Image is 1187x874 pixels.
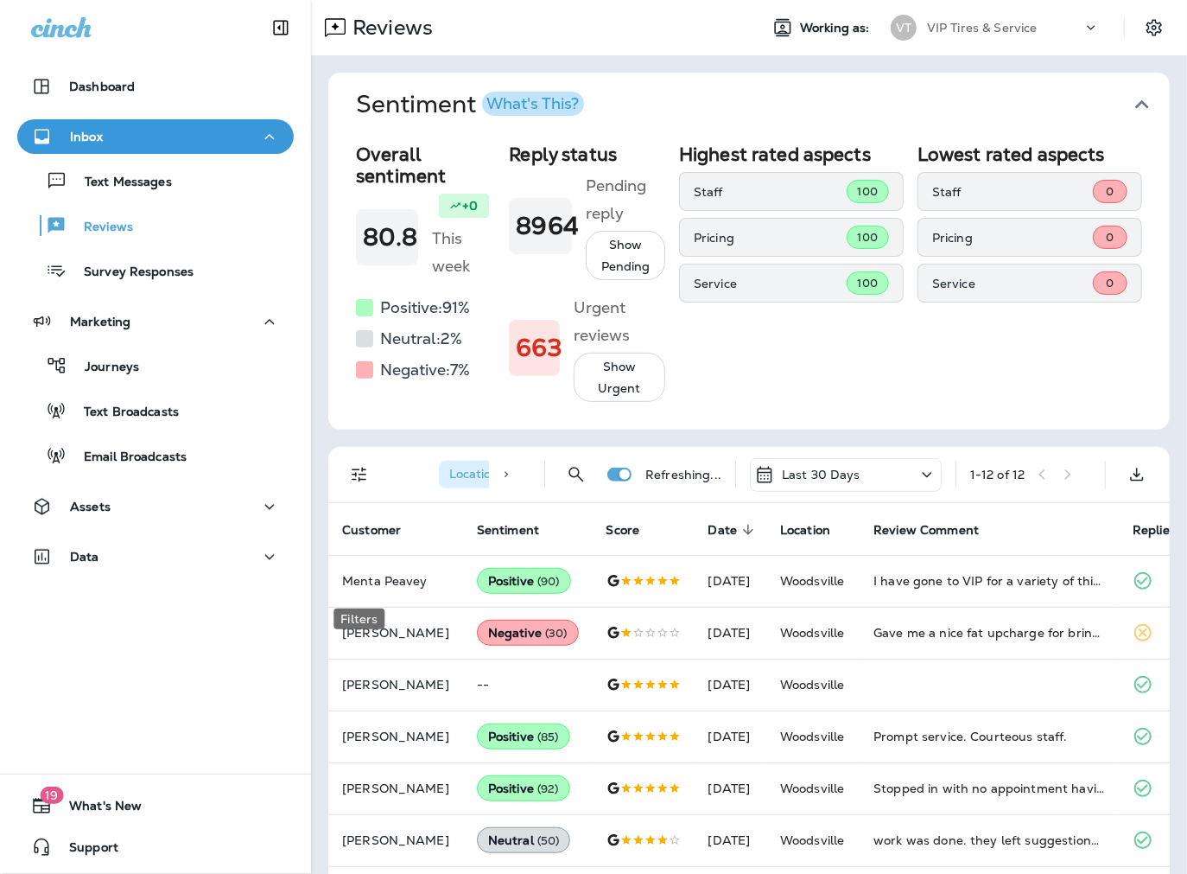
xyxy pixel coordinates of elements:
[873,780,1105,797] div: Stopped in with no appointment having trouble with my truck wheel. They took me right in and foun...
[342,626,449,640] p: [PERSON_NAME]
[873,522,1001,538] span: Review Comment
[679,144,904,165] h2: Highest rated aspects
[858,276,878,290] span: 100
[17,207,294,244] button: Reviews
[574,294,665,349] h5: Urgent reviews
[486,96,579,112] div: What's This?
[708,522,760,538] span: Date
[970,468,1025,482] div: 1 - 12 of 12
[17,304,294,339] button: Marketing
[873,832,1105,849] div: work was done. they left suggestions in things that was needed. only did what was asked or requested
[586,172,665,227] h5: Pending reply
[70,550,99,564] p: Data
[462,197,478,214] p: +0
[342,781,449,795] p: [PERSON_NAME]
[780,833,844,848] span: Woodsville
[537,730,559,744] span: ( 85 )
[17,788,294,823] button: 19What's New
[516,334,553,362] h1: 663
[67,450,187,466] p: Email Broadcasts
[70,130,103,144] p: Inbox
[927,21,1038,35] p: VIP Tires & Service
[1106,230,1114,245] span: 0
[873,523,979,538] span: Review Comment
[694,185,847,199] p: Staff
[873,728,1105,745] div: Prompt service. Courteous staff.
[477,724,570,750] div: Positive
[463,659,593,711] td: --
[780,625,844,641] span: Woodsville
[342,457,377,492] button: Filters
[516,212,564,240] h1: 8964
[537,781,559,796] span: ( 92 )
[67,405,179,421] p: Text Broadcasts
[346,15,433,41] p: Reviews
[1120,457,1154,492] button: Export as CSV
[52,799,142,820] span: What's New
[70,315,130,329] p: Marketing
[559,457,593,492] button: Search Reviews
[645,468,721,482] p: Refreshing...
[1133,523,1177,538] span: Replied
[695,762,767,814] td: [DATE]
[695,814,767,866] td: [DATE]
[780,522,853,538] span: Location
[342,73,1184,137] button: SentimentWhat's This?
[356,90,584,119] h1: Sentiment
[932,277,1093,290] p: Service
[17,348,294,384] button: Journeys
[17,539,294,574] button: Data
[694,231,847,245] p: Pricing
[52,840,118,861] span: Support
[873,624,1105,641] div: Gave me a nice fat upcharge for bringing my own new tires to change. Even tho I've bought so many...
[40,787,63,804] span: 19
[342,522,423,538] span: Customer
[477,775,570,801] div: Positive
[858,230,878,245] span: 100
[782,468,860,482] p: Last 30 Days
[342,833,449,847] p: [PERSON_NAME]
[1106,184,1114,199] span: 0
[67,220,133,236] p: Reviews
[606,522,663,538] span: Score
[342,730,449,743] p: [PERSON_NAME]
[67,175,172,191] p: Text Messages
[477,522,562,538] span: Sentiment
[363,223,411,252] h1: 80.8
[380,325,462,353] h5: Neutral: 2 %
[780,573,844,589] span: Woodsville
[694,277,847,290] p: Service
[380,294,470,322] h5: Positive: 91 %
[800,21,873,35] span: Working as:
[342,678,449,692] p: [PERSON_NAME]
[342,574,449,588] p: Menta Peavey
[780,781,844,796] span: Woodsville
[509,144,665,165] h2: Reply status
[67,265,194,281] p: Survey Responses
[17,392,294,429] button: Text Broadcasts
[333,609,384,629] div: Filters
[873,572,1105,590] div: I have gone to VIP for a variety of things, Brakes ,oil changes inspections and I have bought a f...
[917,144,1142,165] h2: Lowest rated aspects
[17,830,294,864] button: Support
[537,574,560,589] span: ( 90 )
[477,568,571,594] div: Positive
[695,607,767,659] td: [DATE]
[932,185,1093,199] p: Staff
[439,461,593,488] div: Location:Woodsville
[477,523,539,538] span: Sentiment
[17,252,294,289] button: Survey Responses
[1139,12,1170,43] button: Settings
[1106,276,1114,290] span: 0
[69,80,135,93] p: Dashboard
[695,659,767,711] td: [DATE]
[356,144,495,187] h2: Overall sentiment
[891,15,917,41] div: VT
[780,729,844,744] span: Woodsville
[449,466,565,482] span: Location : Woodsville
[257,10,305,45] button: Collapse Sidebar
[17,69,294,104] button: Dashboard
[432,225,496,280] h5: This week
[537,833,560,848] span: ( 50 )
[70,500,111,514] p: Assets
